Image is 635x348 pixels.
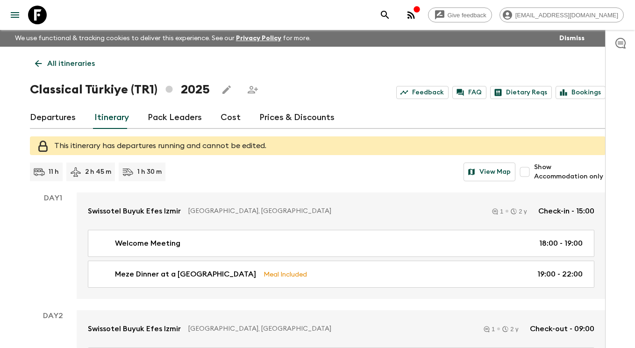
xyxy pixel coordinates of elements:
span: Share this itinerary [243,80,262,99]
a: Prices & Discounts [259,107,335,129]
button: View Map [464,163,515,181]
p: Check-out - 09:00 [530,323,594,334]
a: Swissotel Buyuk Efes Izmir[GEOGRAPHIC_DATA], [GEOGRAPHIC_DATA]12 yCheck-out - 09:00 [77,310,606,348]
a: Itinerary [94,107,129,129]
p: [GEOGRAPHIC_DATA], [GEOGRAPHIC_DATA] [188,324,472,334]
p: Day 1 [30,192,77,204]
p: Swissotel Buyuk Efes Izmir [88,206,181,217]
h1: Classical Türkiye (TR1) 2025 [30,80,210,99]
a: Feedback [396,86,449,99]
p: Meal Included [264,269,307,279]
p: Check-in - 15:00 [538,206,594,217]
p: 11 h [49,167,59,177]
a: Meze Dinner at a [GEOGRAPHIC_DATA]Meal Included19:00 - 22:00 [88,261,594,288]
p: Meze Dinner at a [GEOGRAPHIC_DATA] [115,269,256,280]
a: Privacy Policy [236,35,281,42]
button: search adventures [376,6,394,24]
a: All itineraries [30,54,100,73]
p: [GEOGRAPHIC_DATA], [GEOGRAPHIC_DATA] [188,206,481,216]
p: Day 2 [30,310,77,321]
div: [EMAIL_ADDRESS][DOMAIN_NAME] [499,7,624,22]
a: FAQ [452,86,486,99]
div: 1 [484,326,495,332]
span: This itinerary has departures running and cannot be edited. [54,142,266,149]
div: 1 [492,208,503,214]
div: 2 y [502,326,518,332]
p: Swissotel Buyuk Efes Izmir [88,323,181,334]
div: 2 y [511,208,527,214]
p: We use functional & tracking cookies to deliver this experience. See our for more. [11,30,314,47]
button: Edit this itinerary [217,80,236,99]
p: 2 h 45 m [85,167,111,177]
a: Dietary Reqs [490,86,552,99]
p: 18:00 - 19:00 [539,238,583,249]
a: Welcome Meeting18:00 - 19:00 [88,230,594,257]
a: Departures [30,107,76,129]
p: 19:00 - 22:00 [537,269,583,280]
button: Dismiss [557,32,587,45]
p: All itineraries [47,58,95,69]
span: Show Accommodation only [534,163,605,181]
p: Welcome Meeting [115,238,180,249]
button: menu [6,6,24,24]
a: Cost [221,107,241,129]
a: Pack Leaders [148,107,202,129]
span: Give feedback [442,12,492,19]
a: Bookings [556,86,606,99]
a: Swissotel Buyuk Efes Izmir[GEOGRAPHIC_DATA], [GEOGRAPHIC_DATA]12 yCheck-in - 15:00 [77,192,606,230]
span: [EMAIL_ADDRESS][DOMAIN_NAME] [510,12,623,19]
a: Give feedback [428,7,492,22]
p: 1 h 30 m [137,167,162,177]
